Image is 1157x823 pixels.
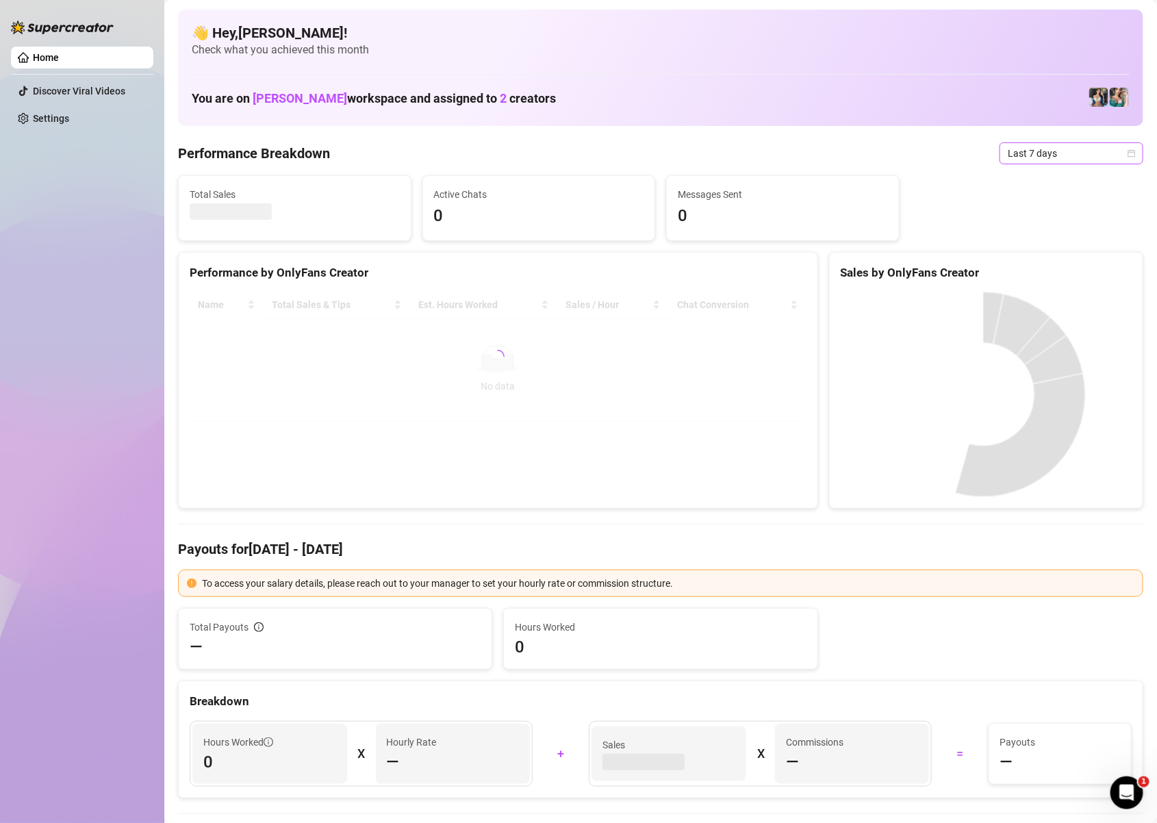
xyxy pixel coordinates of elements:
div: Performance by OnlyFans Creator [190,264,806,282]
span: info-circle [254,622,264,632]
span: 0 [515,636,806,658]
article: Commissions [786,735,843,750]
h4: Performance Breakdown [178,144,330,163]
span: — [1000,751,1013,773]
span: 0 [203,751,336,773]
span: Messages Sent [678,187,888,202]
span: Payouts [1000,735,1120,750]
span: Total Payouts [190,620,249,635]
span: Hours Worked [515,620,806,635]
span: exclamation-circle [187,579,196,588]
span: — [786,751,799,773]
span: info-circle [264,737,273,747]
span: [PERSON_NAME] [253,91,347,105]
span: Check what you achieved this month [192,42,1130,58]
span: Sales [602,737,735,752]
article: Hourly Rate [387,735,437,750]
span: Last 7 days [1008,143,1135,164]
h4: Payouts for [DATE] - [DATE] [178,540,1143,559]
div: X [358,743,365,765]
span: 1 [1139,776,1149,787]
div: = [940,743,980,765]
span: Active Chats [434,187,644,202]
span: 2 [500,91,507,105]
h1: You are on workspace and assigned to creators [192,91,556,106]
h4: 👋 Hey, [PERSON_NAME] ! [192,23,1130,42]
div: + [541,743,581,765]
span: 0 [434,203,644,229]
span: Total Sales [190,187,400,202]
img: Zaddy [1110,88,1129,107]
iframe: Intercom live chat [1110,776,1143,809]
div: Sales by OnlyFans Creator [841,264,1132,282]
span: calendar [1128,149,1136,157]
a: Settings [33,113,69,124]
div: X [757,743,764,765]
span: — [387,751,400,773]
img: logo-BBDzfeDw.svg [11,21,114,34]
span: Hours Worked [203,735,273,750]
a: Home [33,52,59,63]
span: 0 [678,203,888,229]
img: Katy [1089,88,1108,107]
div: Breakdown [190,692,1132,711]
div: To access your salary details, please reach out to your manager to set your hourly rate or commis... [202,576,1134,591]
span: loading [490,349,505,364]
span: — [190,636,203,658]
a: Discover Viral Videos [33,86,125,97]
